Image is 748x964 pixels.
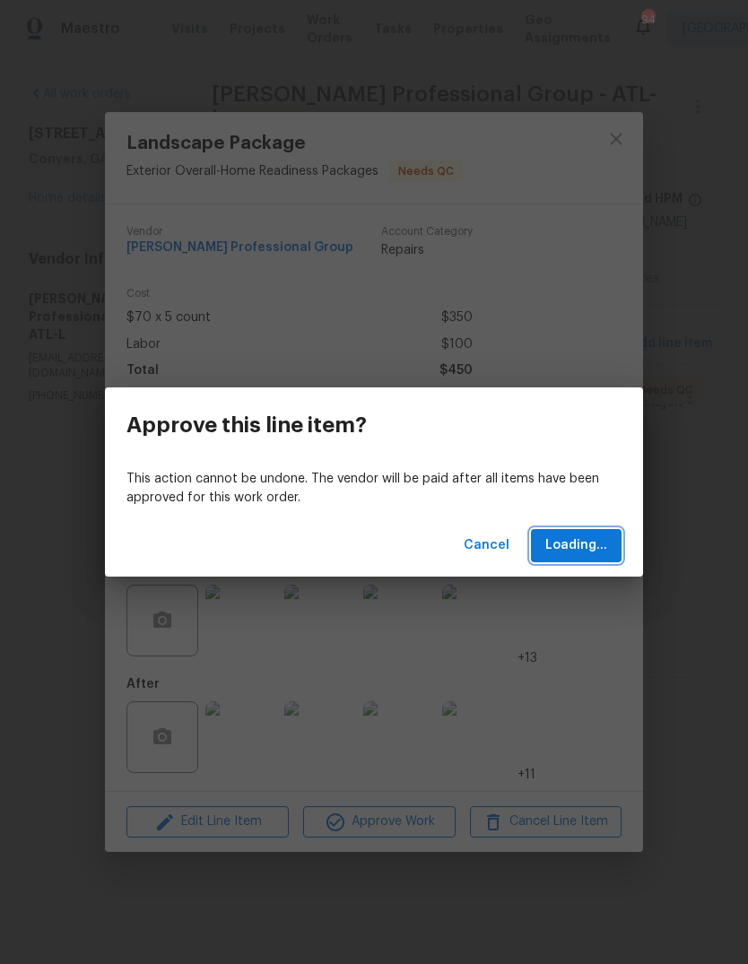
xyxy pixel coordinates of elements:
h3: Approve this line item? [126,413,367,438]
button: Cancel [457,529,517,562]
p: This action cannot be undone. The vendor will be paid after all items have been approved for this... [126,470,622,508]
button: Loading... [531,529,622,562]
span: Cancel [464,534,509,557]
span: Loading... [545,534,607,557]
